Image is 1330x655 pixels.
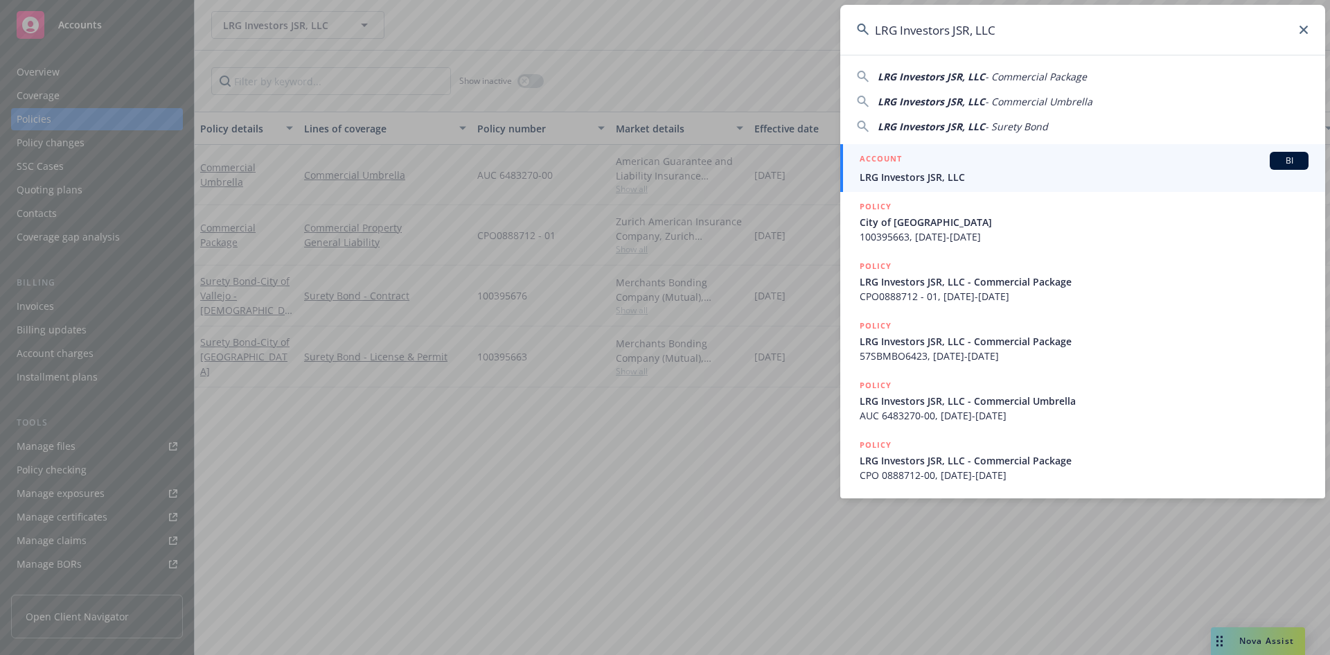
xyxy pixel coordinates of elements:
a: POLICYLRG Investors JSR, LLC - Commercial PackageCPO 0888712-00, [DATE]-[DATE] [840,430,1325,490]
h5: POLICY [860,319,892,333]
span: LRG Investors JSR, LLC [878,70,985,83]
a: ACCOUNTBILRG Investors JSR, LLC [840,144,1325,192]
span: LRG Investors JSR, LLC [878,120,985,133]
a: POLICYLRG Investors JSR, LLC - Commercial PackageCPO0888712 - 01, [DATE]-[DATE] [840,252,1325,311]
a: POLICYLRG Investors JSR, LLC - Commercial Package57SBMBO6423, [DATE]-[DATE] [840,311,1325,371]
span: - Surety Bond [985,120,1048,133]
span: 57SBMBO6423, [DATE]-[DATE] [860,349,1309,363]
span: LRG Investors JSR, LLC - Commercial Package [860,334,1309,349]
span: LRG Investors JSR, LLC [878,95,985,108]
span: AUC 6483270-00, [DATE]-[DATE] [860,408,1309,423]
span: - Commercial Umbrella [985,95,1092,108]
span: City of [GEOGRAPHIC_DATA] [860,215,1309,229]
span: CPO0888712 - 01, [DATE]-[DATE] [860,289,1309,304]
span: 100395663, [DATE]-[DATE] [860,229,1309,244]
span: LRG Investors JSR, LLC [860,170,1309,184]
h5: POLICY [860,200,892,213]
span: LRG Investors JSR, LLC - Commercial Umbrella [860,394,1309,408]
span: CPO 0888712-00, [DATE]-[DATE] [860,468,1309,482]
a: POLICYLRG Investors JSR, LLC - Commercial UmbrellaAUC 6483270-00, [DATE]-[DATE] [840,371,1325,430]
span: LRG Investors JSR, LLC - Commercial Package [860,274,1309,289]
h5: ACCOUNT [860,152,902,168]
h5: POLICY [860,378,892,392]
span: - Commercial Package [985,70,1087,83]
span: LRG Investors JSR, LLC - Commercial Package [860,453,1309,468]
span: BI [1275,155,1303,167]
h5: POLICY [860,438,892,452]
h5: POLICY [860,259,892,273]
a: POLICYCity of [GEOGRAPHIC_DATA]100395663, [DATE]-[DATE] [840,192,1325,252]
input: Search... [840,5,1325,55]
